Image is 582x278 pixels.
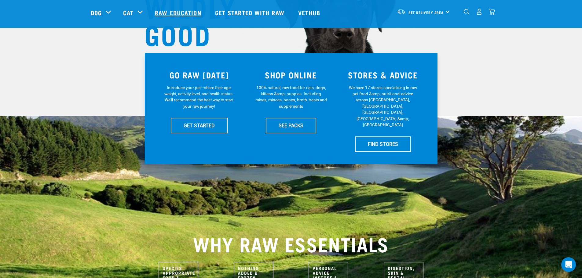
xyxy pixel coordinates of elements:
img: van-moving.png [397,9,405,14]
a: Vethub [292,0,328,25]
a: FIND STORES [355,136,411,152]
a: GET STARTED [171,118,228,133]
p: Introduce your pet—share their age, weight, activity level, and health status. We'll recommend th... [163,85,235,110]
h3: STORES & ADVICE [341,70,425,80]
a: SEE PACKS [266,118,316,133]
p: We have 17 stores specialising in raw pet food &amp; nutritional advice across [GEOGRAPHIC_DATA],... [347,85,419,128]
a: Get started with Raw [209,0,292,25]
img: user.png [476,9,482,15]
p: 100% natural, raw food for cats, dogs, kittens &amp; puppies. Including mixes, minces, bones, bro... [255,85,327,110]
h3: GO RAW [DATE] [157,70,242,80]
div: Open Intercom Messenger [561,257,576,272]
h3: SHOP ONLINE [249,70,333,80]
a: Dog [91,8,102,17]
img: home-icon-1@2x.png [464,9,470,15]
a: Raw Education [149,0,209,25]
img: home-icon@2x.png [489,9,495,15]
span: Set Delivery Area [408,11,444,13]
h2: WHY RAW ESSENTIALS [91,233,492,255]
a: Cat [123,8,134,17]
